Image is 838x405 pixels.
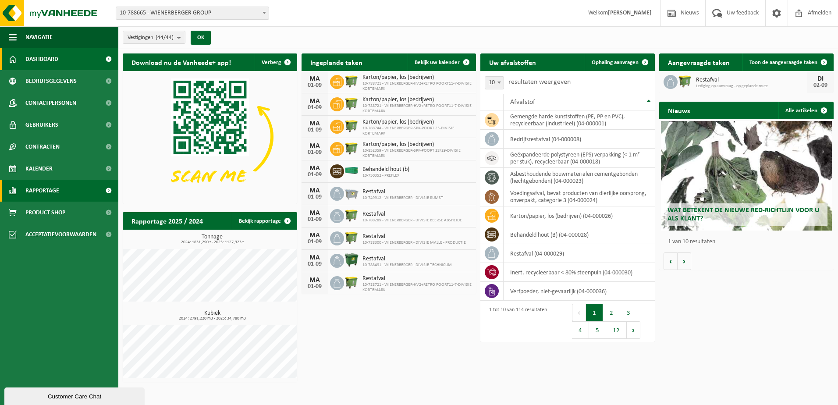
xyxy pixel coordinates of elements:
iframe: chat widget [4,386,146,405]
button: Next [627,321,640,339]
h2: Ingeplande taken [302,53,371,71]
div: MA [306,210,323,217]
span: Contracten [25,136,60,158]
span: Bekijk uw kalender [415,60,460,65]
span: 10-788721 - WIENERBERGER-HV2+RETRO POORT11-7-DIVISIE KORTEMARK [362,282,472,293]
a: Wat betekent de nieuwe RED-richtlijn voor u als klant? [661,121,832,231]
img: WB-1100-HPE-GN-50 [344,96,359,111]
div: 01-09 [306,82,323,89]
div: 01-09 [306,194,323,200]
span: 10-788665 - WIENERBERGER GROUP [116,7,269,20]
td: karton/papier, los (bedrijven) (04-000026) [504,206,655,225]
div: 01-09 [306,127,323,133]
button: 5 [589,321,606,339]
button: 12 [606,321,627,339]
span: Restafval [362,256,452,263]
td: voedingsafval, bevat producten van dierlijke oorsprong, onverpakt, categorie 3 (04-000024) [504,187,655,206]
span: Bedrijfsgegevens [25,70,77,92]
count: (44/44) [156,35,174,40]
h2: Nieuws [659,102,699,119]
div: 01-09 [306,239,323,245]
div: MA [306,187,323,194]
label: resultaten weergeven [508,78,571,85]
span: 10-788491 - WIENERBERGER - DIVISIE TECHNICUM [362,263,452,268]
span: Restafval [362,211,462,218]
td: gemengde harde kunststoffen (PE, PP en PVC), recycleerbaar (industrieel) (04-000001) [504,110,655,130]
div: MA [306,98,323,105]
span: Toon de aangevraagde taken [749,60,817,65]
a: Bekijk uw kalender [408,53,475,71]
span: Karton/papier, los (bedrijven) [362,74,472,81]
p: 1 van 10 resultaten [668,239,829,245]
button: Vestigingen(44/44) [123,31,185,44]
h2: Download nu de Vanheede+ app! [123,53,240,71]
span: Restafval [362,188,443,195]
h2: Rapportage 2025 / 2024 [123,212,212,229]
div: 01-09 [306,217,323,223]
span: Vestigingen [128,31,174,44]
span: 10-749912 - WIENERBERGER - DIVISIE RUMST [362,195,443,201]
span: Navigatie [25,26,53,48]
div: MA [306,232,323,239]
span: Rapportage [25,180,59,202]
span: Gebruikers [25,114,58,136]
span: Karton/papier, los (bedrijven) [362,119,472,126]
span: 10-788721 - WIENERBERGER-HV2+RETRO POORT11-7-DIVISIE KORTEMARK [362,103,472,114]
td: bedrijfsrestafval (04-000008) [504,130,655,149]
button: Previous [572,304,586,321]
button: 1 [586,304,603,321]
span: Afvalstof [510,99,535,106]
span: 10-788665 - WIENERBERGER GROUP [116,7,269,19]
img: WB-1100-HPE-GN-50 [678,74,692,89]
button: Volgende [678,252,691,270]
div: 01-09 [306,284,323,290]
div: 01-09 [306,172,323,178]
div: MA [306,120,323,127]
a: Alle artikelen [778,102,833,119]
img: WB-1100-HPE-GN-50 [344,118,359,133]
div: 01-09 [306,105,323,111]
span: Lediging op aanvraag - op geplande route [696,84,807,89]
span: Karton/papier, los (bedrijven) [362,141,472,148]
div: MA [306,142,323,149]
div: MA [306,254,323,261]
img: WB-1100-HPE-GN-50 [344,141,359,156]
img: WB-1100-HPE-GN-50 [344,74,359,89]
span: Restafval [696,77,807,84]
span: 10 [485,77,504,89]
span: 10-788721 - WIENERBERGER-HV2+RETRO POORT11-7-DIVISIE KORTEMARK [362,81,472,92]
img: WB-1100-HPE-GN-50 [344,230,359,245]
div: DI [812,75,829,82]
a: Ophaling aanvragen [585,53,654,71]
button: OK [191,31,211,45]
span: Restafval [362,275,472,282]
img: HK-XC-40-GN-00 [344,167,359,174]
span: Behandeld hout (b) [362,166,409,173]
span: 10-852359 - WIENERBERGER-SPK-POORT 28/29-DIVISIE KORTEMARK [362,148,472,159]
button: 2 [603,304,620,321]
h3: Kubiek [127,310,297,321]
div: MA [306,277,323,284]
span: 2024: 2791,220 m3 - 2025: 34,780 m3 [127,316,297,321]
button: Verberg [255,53,296,71]
h2: Aangevraagde taken [659,53,739,71]
span: 10-788300 - WIENERBERGER - DIVISIE MALLE - PRODUCTIE [362,240,466,245]
span: Acceptatievoorwaarden [25,224,96,245]
img: Download de VHEPlus App [123,71,297,202]
span: Contactpersonen [25,92,76,114]
button: Vorige [664,252,678,270]
span: Product Shop [25,202,65,224]
div: 02-09 [812,82,829,89]
td: inert, recycleerbaar < 80% steenpuin (04-000030) [504,263,655,282]
span: 10-750352 - PREFLEX [362,173,409,178]
span: Verberg [262,60,281,65]
div: 01-09 [306,261,323,267]
img: WB-1100-HPE-GN-50 [344,275,359,290]
span: 2024: 1831,290 t - 2025: 1127,323 t [127,240,297,245]
span: 10-788744 - WIENERBERGER-SPK-POORT 23-DIVISIE KORTEMARK [362,126,472,136]
a: Bekijk rapportage [232,212,296,230]
span: 10 [485,76,504,89]
h3: Tonnage [127,234,297,245]
td: verfpoeder, niet-gevaarlijk (04-000036) [504,282,655,301]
